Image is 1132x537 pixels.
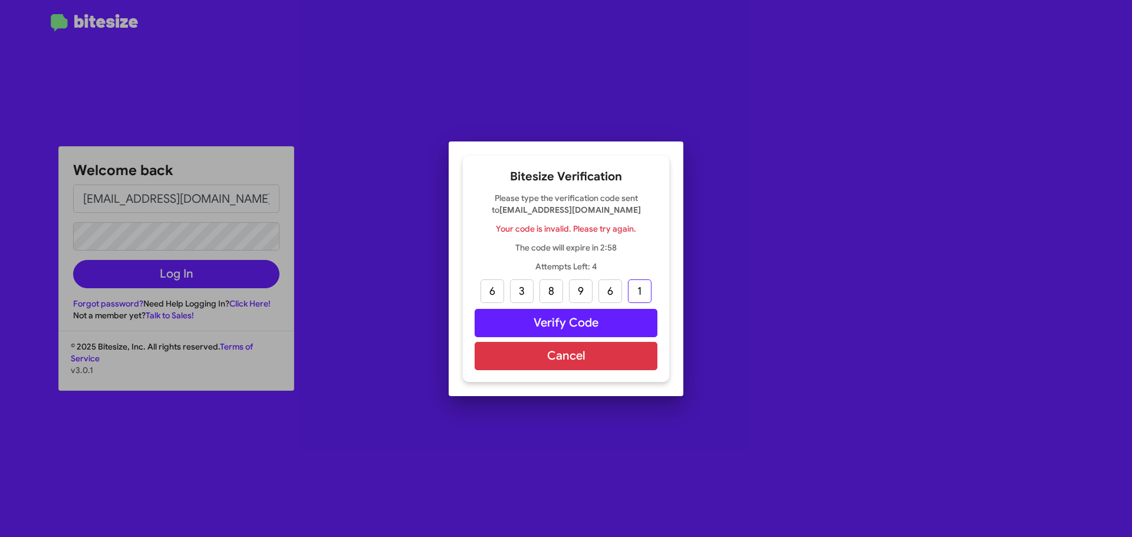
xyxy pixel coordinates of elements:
img: tab_keywords_by_traffic_grey.svg [117,68,127,78]
div: Keywords by Traffic [130,70,199,77]
div: Domain Overview [45,70,106,77]
button: Cancel [475,342,657,370]
h2: Bitesize Verification [475,167,657,186]
strong: [EMAIL_ADDRESS][DOMAIN_NAME] [499,205,641,215]
img: website_grey.svg [19,31,28,40]
img: logo_orange.svg [19,19,28,28]
p: Attempts Left: 4 [475,261,657,272]
div: v 4.0.25 [33,19,58,28]
p: Your code is invalid. Please try again. [475,223,657,235]
p: Please type the verification code sent to [475,192,657,216]
img: tab_domain_overview_orange.svg [32,68,41,78]
div: Domain: [DOMAIN_NAME] [31,31,130,40]
p: The code will expire in 2:58 [475,242,657,253]
button: Verify Code [475,309,657,337]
